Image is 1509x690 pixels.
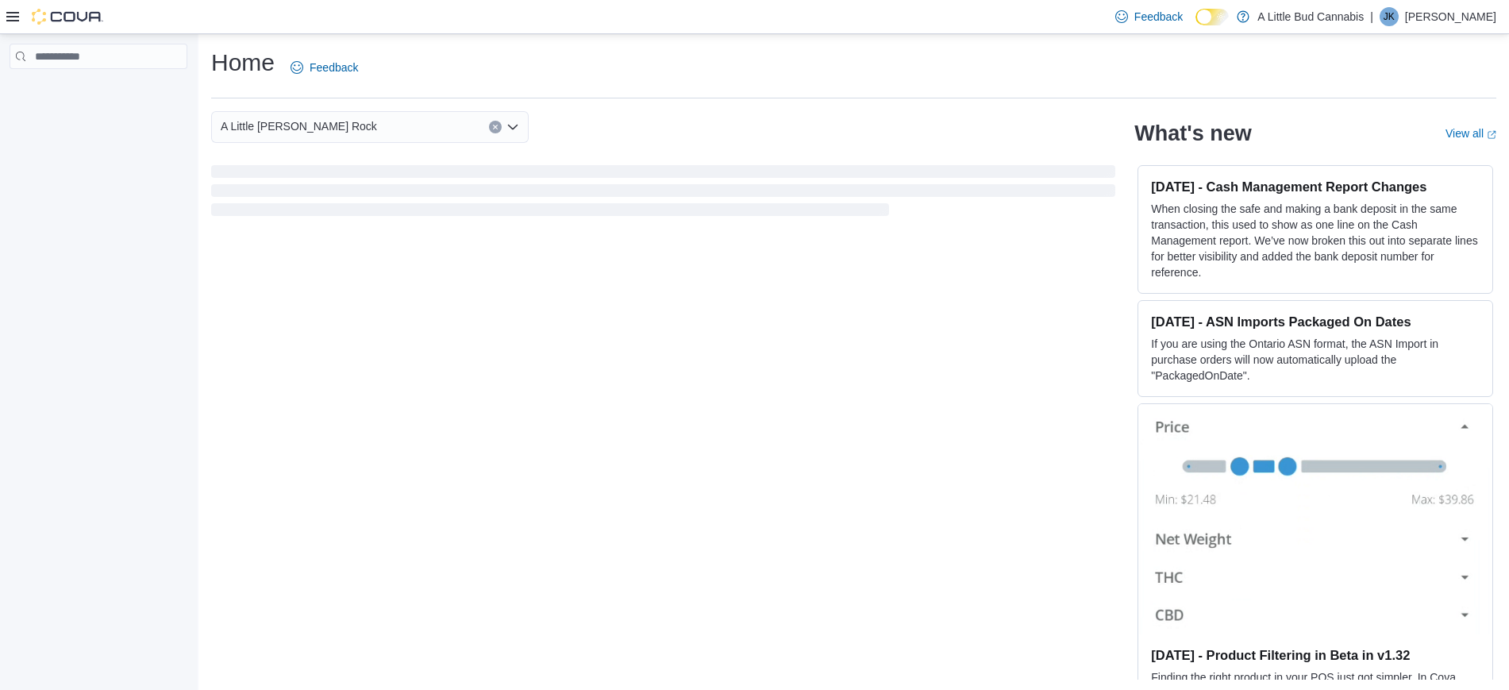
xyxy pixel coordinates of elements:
p: [PERSON_NAME] [1405,7,1496,26]
span: Feedback [1134,9,1183,25]
nav: Complex example [10,72,187,110]
input: Dark Mode [1195,9,1229,25]
span: Feedback [310,60,358,75]
a: Feedback [1109,1,1189,33]
p: When closing the safe and making a bank deposit in the same transaction, this used to show as one... [1151,201,1480,280]
svg: External link [1487,130,1496,140]
a: View allExternal link [1445,127,1496,140]
p: | [1370,7,1373,26]
img: Cova [32,9,103,25]
span: A Little [PERSON_NAME] Rock [221,117,377,136]
span: JK [1384,7,1395,26]
span: Loading [211,168,1115,219]
h2: What's new [1134,121,1251,146]
h3: [DATE] - Product Filtering in Beta in v1.32 [1151,647,1480,663]
button: Open list of options [506,121,519,133]
p: If you are using the Ontario ASN format, the ASN Import in purchase orders will now automatically... [1151,336,1480,384]
div: Jake Kearns [1380,7,1399,26]
h1: Home [211,47,275,79]
h3: [DATE] - Cash Management Report Changes [1151,179,1480,195]
button: Clear input [489,121,502,133]
span: Dark Mode [1195,25,1196,26]
a: Feedback [284,52,364,83]
p: A Little Bud Cannabis [1257,7,1364,26]
h3: [DATE] - ASN Imports Packaged On Dates [1151,314,1480,330]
